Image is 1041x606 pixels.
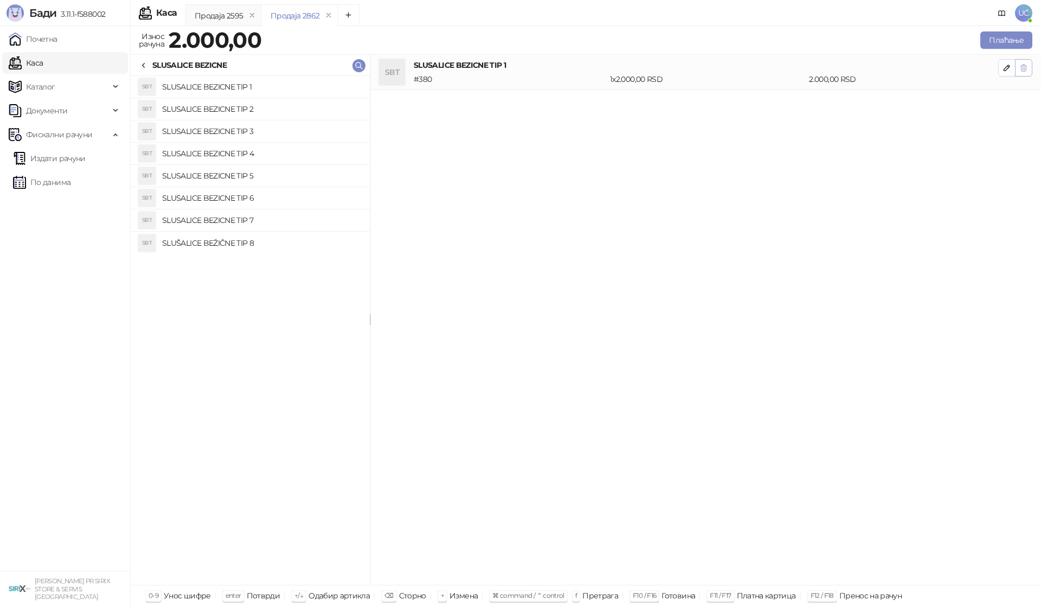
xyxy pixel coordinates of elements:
div: grid [131,76,370,585]
div: Претрага [582,589,618,603]
h4: SLUSALICE BEZICNE TIP 3 [162,123,361,140]
div: SBT [379,59,405,85]
span: f [575,591,577,599]
a: Каса [9,52,43,74]
div: SBT [138,234,156,252]
h4: SLUSALICE BEZICNE TIP 1 [162,78,361,95]
div: SBT [138,78,156,95]
span: Фискални рачуни [26,124,92,145]
div: Измена [449,589,478,603]
div: SBT [138,100,156,118]
div: SBT [138,212,156,229]
a: Почетна [9,28,57,50]
a: Документација [993,4,1011,22]
strong: 2.000,00 [169,27,261,53]
a: Издати рачуни [13,148,86,169]
div: Продаја 2595 [195,10,243,22]
div: Износ рачуна [137,29,166,51]
div: # 380 [412,73,608,85]
h4: SLUSALICE BEZICNE TIP 5 [162,167,361,184]
button: Плаћање [980,31,1032,49]
span: UĆ [1015,4,1032,22]
span: 3.11.1-f588002 [56,9,105,19]
button: Add tab [338,4,359,26]
span: F11 / F17 [710,591,731,599]
a: По данима [13,171,70,193]
button: remove [245,11,259,20]
div: 2.000,00 RSD [807,73,1000,85]
div: SBT [138,145,156,162]
span: Документи [26,100,67,122]
div: Унос шифре [164,589,211,603]
h4: SLUSALICE BEZICNE TIP 7 [162,212,361,229]
span: enter [226,591,241,599]
span: F12 / F18 [811,591,834,599]
span: F10 / F16 [633,591,656,599]
span: ⌫ [384,591,393,599]
img: 64x64-companyLogo-cb9a1907-c9b0-4601-bb5e-5084e694c383.png [9,578,30,599]
h4: SLUSALICE BEZICNE TIP 2 [162,100,361,118]
button: remove [322,11,336,20]
div: SBT [138,167,156,184]
img: Logo [7,4,24,22]
span: 0-9 [149,591,158,599]
div: 1 x 2.000,00 RSD [608,73,807,85]
div: Одабир артикла [309,589,370,603]
div: Сторно [399,589,426,603]
div: SLUSALICE BEZICNE [152,59,227,71]
div: Продаја 2862 [271,10,319,22]
span: ⌘ command / ⌃ control [492,591,564,599]
div: Пренос на рачун [839,589,902,603]
div: SBT [138,189,156,207]
div: Готовина [661,589,695,603]
h4: SLUSALICE BEZICNE TIP 4 [162,145,361,162]
span: Каталог [26,76,55,98]
div: Потврди [247,589,280,603]
div: Каса [156,9,177,17]
div: SBT [138,123,156,140]
span: Бади [29,7,56,20]
div: Платна картица [737,589,796,603]
h4: SLUSALICE BEZICNE TIP 1 [414,59,998,71]
span: ↑/↓ [294,591,303,599]
small: [PERSON_NAME] PR SIRIX STORE & SERVIS [GEOGRAPHIC_DATA] [35,577,110,601]
h4: SLUŠALICE BEŽIČNE TIP 8 [162,234,361,252]
h4: SLUSALICE BEZICNE TIP 6 [162,189,361,207]
span: + [441,591,444,599]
